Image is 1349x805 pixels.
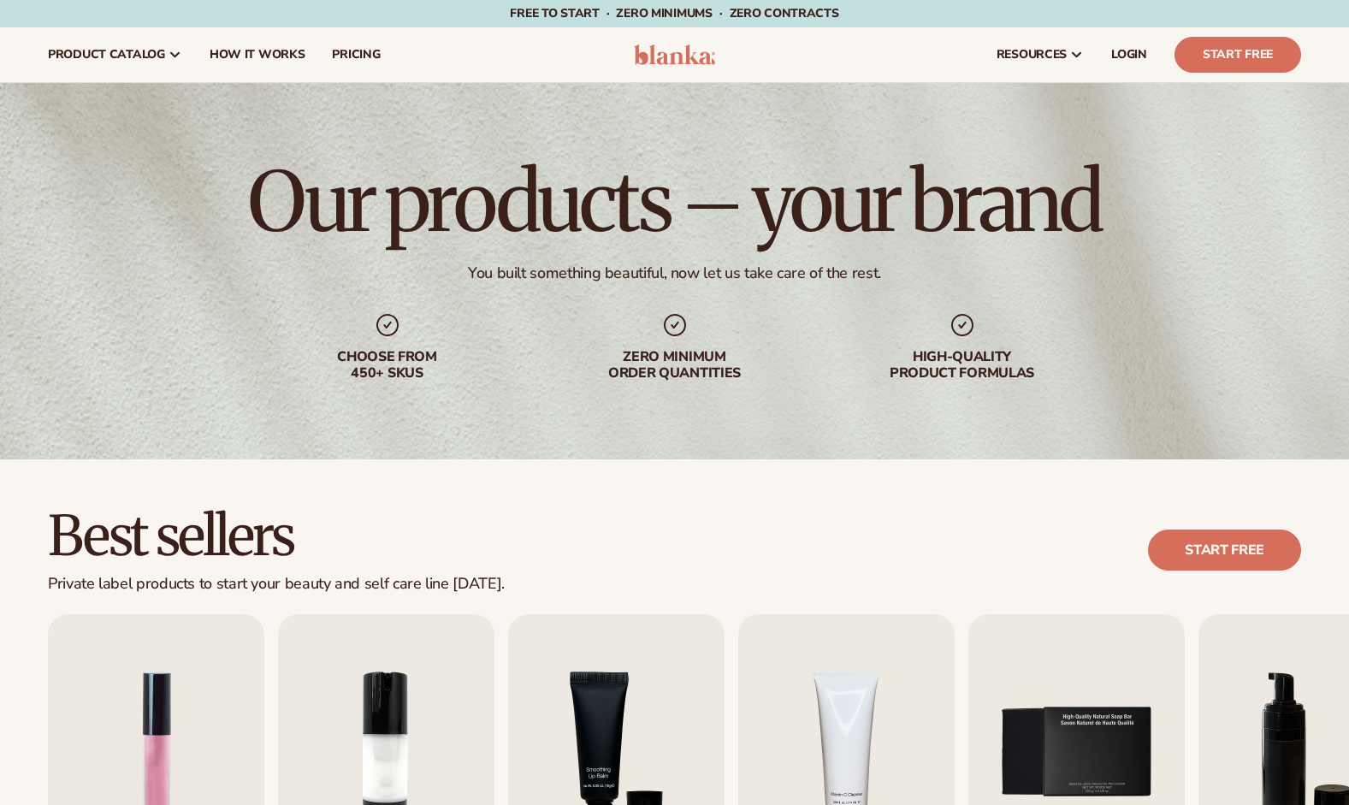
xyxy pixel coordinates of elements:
[248,161,1100,243] h1: Our products – your brand
[1111,48,1147,62] span: LOGIN
[1098,27,1161,82] a: LOGIN
[853,349,1072,382] div: High-quality product formulas
[997,48,1067,62] span: resources
[34,27,196,82] a: product catalog
[565,349,784,382] div: Zero minimum order quantities
[983,27,1098,82] a: resources
[196,27,319,82] a: How It Works
[48,48,165,62] span: product catalog
[332,48,380,62] span: pricing
[48,575,505,594] div: Private label products to start your beauty and self care line [DATE].
[1174,37,1301,73] a: Start Free
[210,48,305,62] span: How It Works
[510,5,838,21] span: Free to start · ZERO minimums · ZERO contracts
[318,27,393,82] a: pricing
[48,507,505,565] h2: Best sellers
[468,263,881,283] div: You built something beautiful, now let us take care of the rest.
[1148,530,1301,571] a: Start free
[634,44,715,65] img: logo
[278,349,497,382] div: Choose from 450+ Skus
